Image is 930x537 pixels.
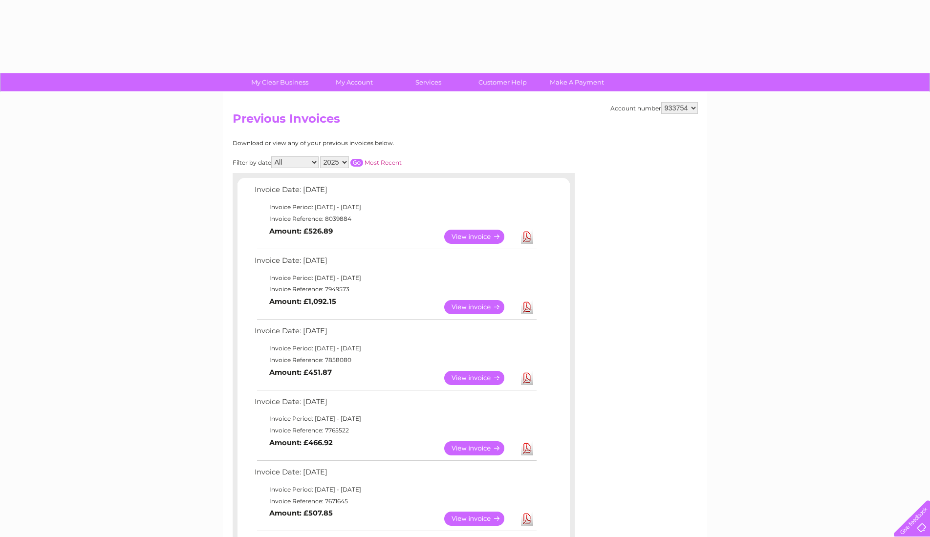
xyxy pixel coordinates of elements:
[521,441,533,455] a: Download
[233,140,489,147] div: Download or view any of your previous invoices below.
[252,495,538,507] td: Invoice Reference: 7671645
[252,413,538,425] td: Invoice Period: [DATE] - [DATE]
[521,512,533,526] a: Download
[269,438,333,447] b: Amount: £466.92
[252,213,538,225] td: Invoice Reference: 8039884
[269,509,333,517] b: Amount: £507.85
[233,156,489,168] div: Filter by date
[462,73,543,91] a: Customer Help
[252,466,538,484] td: Invoice Date: [DATE]
[444,441,516,455] a: View
[252,395,538,413] td: Invoice Date: [DATE]
[365,159,402,166] a: Most Recent
[252,425,538,436] td: Invoice Reference: 7765522
[252,272,538,284] td: Invoice Period: [DATE] - [DATE]
[252,343,538,354] td: Invoice Period: [DATE] - [DATE]
[521,230,533,244] a: Download
[537,73,617,91] a: Make A Payment
[444,371,516,385] a: View
[269,368,332,377] b: Amount: £451.87
[252,254,538,272] td: Invoice Date: [DATE]
[610,102,698,114] div: Account number
[314,73,394,91] a: My Account
[444,230,516,244] a: View
[239,73,320,91] a: My Clear Business
[252,324,538,343] td: Invoice Date: [DATE]
[233,112,698,130] h2: Previous Invoices
[252,283,538,295] td: Invoice Reference: 7949573
[388,73,469,91] a: Services
[252,183,538,201] td: Invoice Date: [DATE]
[444,512,516,526] a: View
[521,371,533,385] a: Download
[252,354,538,366] td: Invoice Reference: 7858080
[252,484,538,495] td: Invoice Period: [DATE] - [DATE]
[444,300,516,314] a: View
[269,297,336,306] b: Amount: £1,092.15
[252,201,538,213] td: Invoice Period: [DATE] - [DATE]
[521,300,533,314] a: Download
[269,227,333,236] b: Amount: £526.89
